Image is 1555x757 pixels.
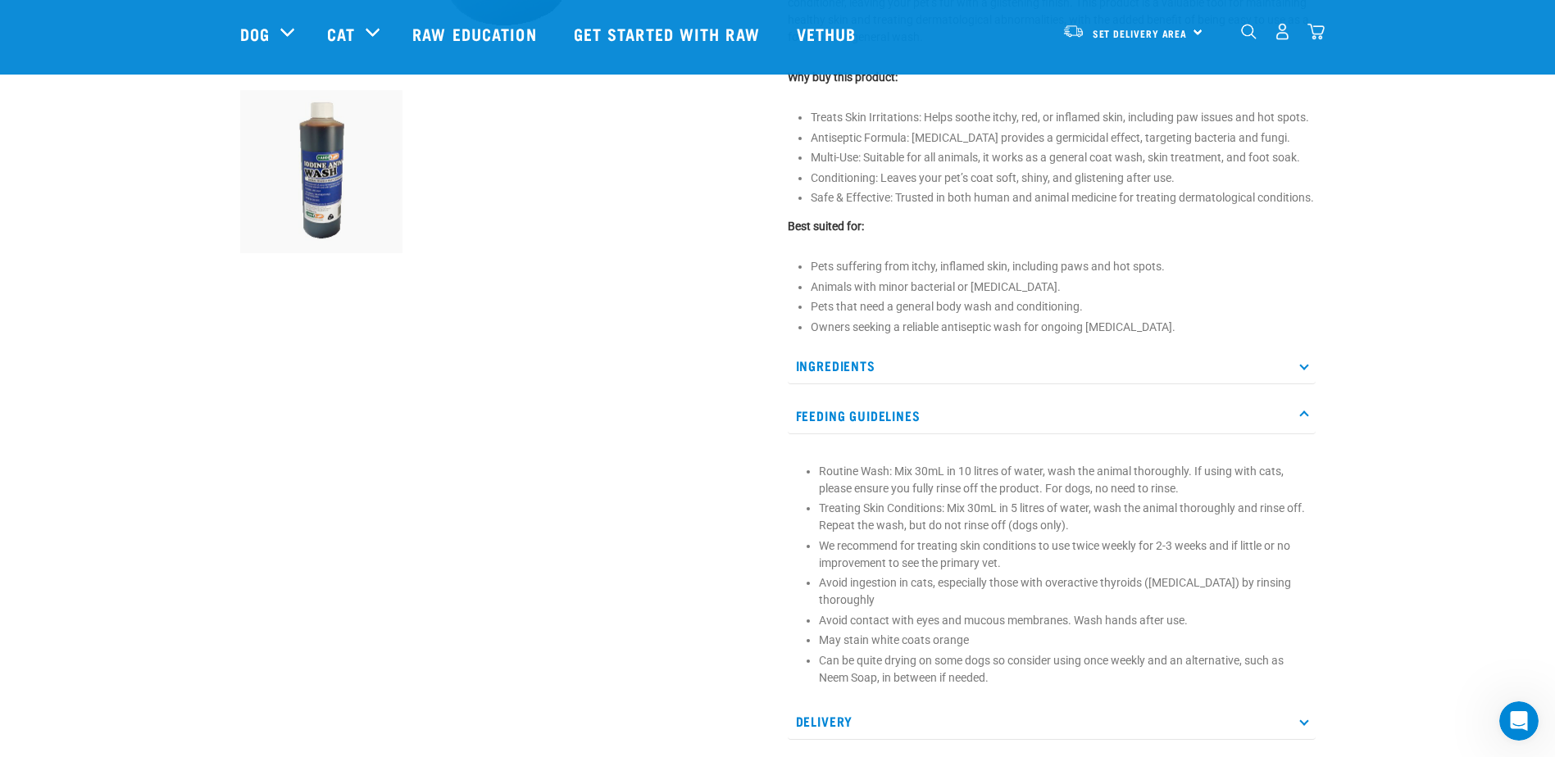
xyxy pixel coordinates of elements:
li: Can be quite drying on some dogs so consider using once weekly and an alternative, such as Neem S... [819,652,1307,687]
li: Antiseptic Formula: [MEDICAL_DATA] provides a germicidal effect, targeting bacteria and fungi. [811,129,1316,147]
a: Cat [327,21,355,46]
li: Conditioning: Leaves your pet’s coat soft, shiny, and glistening after use. [811,170,1316,187]
strong: Best suited for: [788,220,864,233]
a: Get started with Raw [557,1,780,66]
li: Pets that need a general body wash and conditioning. [811,298,1316,315]
p: Feeding Guidelines [788,397,1316,434]
li: May stain white coats orange [819,632,1307,649]
p: Ingredients [788,347,1316,384]
a: Raw Education [396,1,557,66]
li: Treating Skin Conditions: Mix 30mL in 5 litres of water, wash the animal thoroughly and rinse off... [819,500,1307,534]
li: Routine Wash: Mix 30mL in 10 litres of water, wash the animal thoroughly. If using with cats, ple... [819,463,1307,497]
li: We recommend for treating skin conditions to use twice weekly for 2-3 weeks and if little or no i... [819,537,1307,572]
img: home-icon@2x.png [1307,23,1325,40]
iframe: Intercom live chat [1499,701,1539,741]
img: van-moving.png [1062,24,1084,39]
li: Treats Skin Irritations: Helps soothe itchy, red, or inflamed skin, including paw issues and hot ... [811,109,1316,126]
li: Animals with minor bacterial or [MEDICAL_DATA]. [811,279,1316,296]
li: Multi-Use: Suitable for all animals, it works as a general coat wash, skin treatment, and foot soak. [811,149,1316,166]
li: Avoid ingestion in cats, especially those with overactive thyroids ([MEDICAL_DATA]) by rinsing th... [819,574,1307,609]
a: Dog [240,21,270,46]
a: Vethub [780,1,877,66]
img: user.png [1274,23,1291,40]
li: Avoid contact with eyes and mucous membranes. Wash hands after use. [819,612,1307,629]
li: Pets suffering from itchy, inflamed skin, including paws and hot spots. [811,258,1316,275]
img: Iodine wash [240,90,403,253]
p: Delivery [788,703,1316,740]
strong: Why buy this product: [788,70,898,84]
li: Safe & Effective: Trusted in both human and animal medicine for treating dermatological conditions. [811,189,1316,206]
li: Owners seeking a reliable antiseptic wash for ongoing [MEDICAL_DATA]. [811,319,1316,336]
span: Set Delivery Area [1093,30,1188,36]
img: home-icon-1@2x.png [1241,24,1257,39]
